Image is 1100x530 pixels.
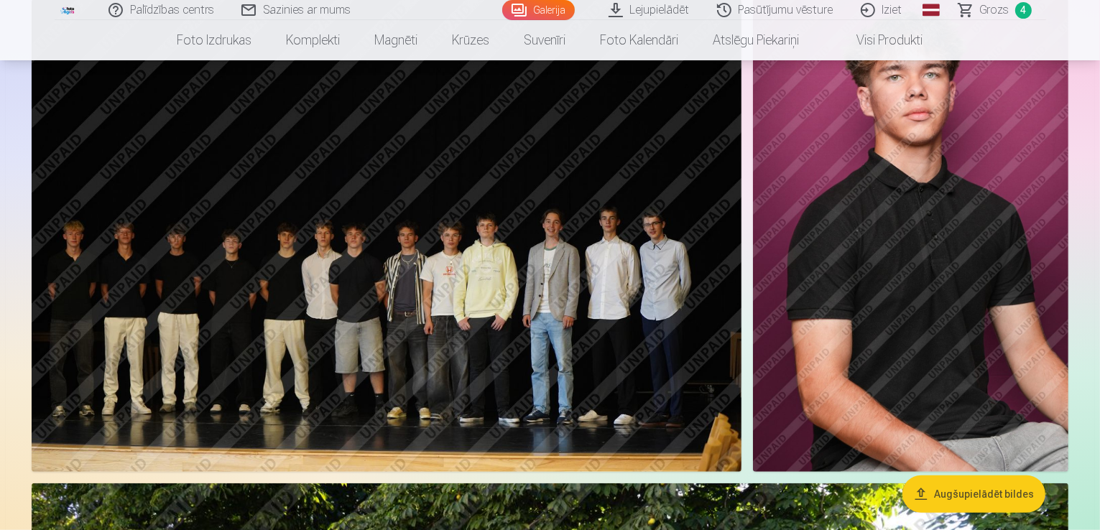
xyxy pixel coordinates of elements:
[269,20,358,60] a: Komplekti
[435,20,507,60] a: Krūzes
[1015,2,1032,19] span: 4
[696,20,817,60] a: Atslēgu piekariņi
[583,20,696,60] a: Foto kalendāri
[980,1,1009,19] span: Grozs
[358,20,435,60] a: Magnēti
[507,20,583,60] a: Suvenīri
[817,20,940,60] a: Visi produkti
[902,475,1045,513] button: Augšupielādēt bildes
[160,20,269,60] a: Foto izdrukas
[60,6,76,14] img: /fa1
